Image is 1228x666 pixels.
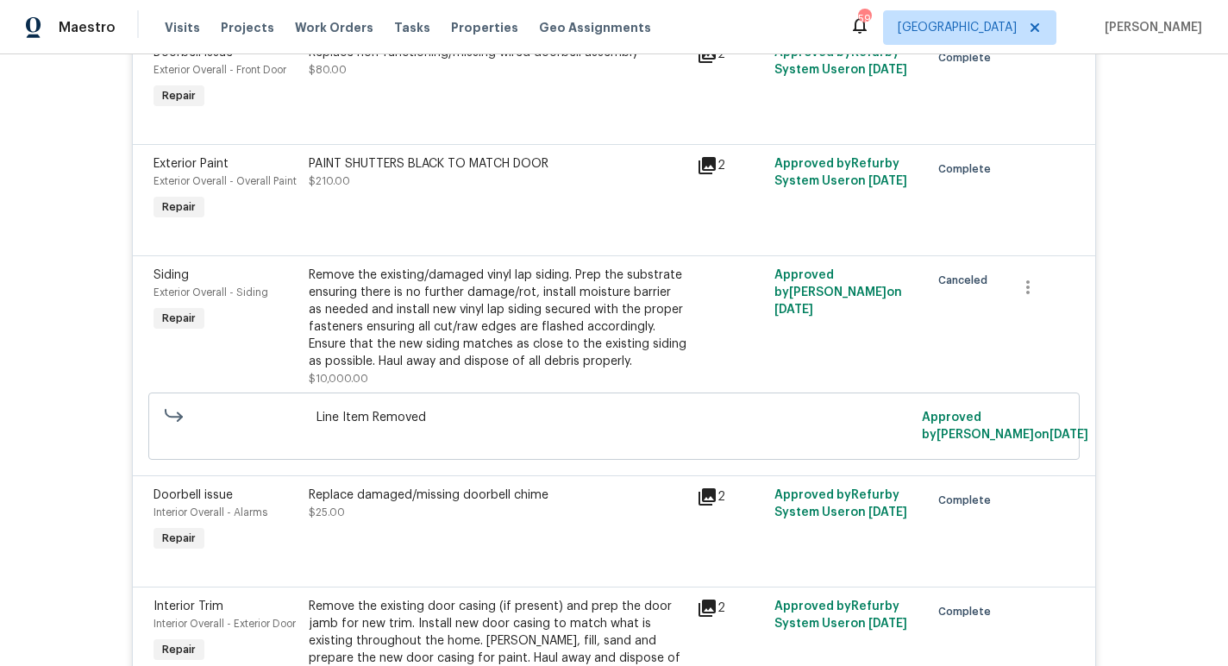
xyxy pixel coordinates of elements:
span: Interior Overall - Alarms [153,507,267,518]
span: Exterior Paint [153,158,229,170]
div: Remove the existing/damaged vinyl lap siding. Prep the substrate ensuring there is no further dam... [309,267,686,370]
span: Siding [153,269,189,281]
div: 2 [697,487,764,507]
span: Line Item Removed [316,409,912,426]
span: Approved by [PERSON_NAME] on [922,412,1088,441]
span: Interior Trim [153,600,223,613]
span: Approved by Refurby System User on [774,600,907,630]
span: Complete [938,603,998,620]
div: PAINT SHUTTERS BLACK TO MATCH DOOR [309,155,686,173]
span: Tasks [394,22,430,34]
span: [PERSON_NAME] [1098,19,1202,36]
span: Repair [155,641,203,658]
div: 2 [697,44,764,65]
span: Approved by [PERSON_NAME] on [774,269,902,316]
span: Repair [155,198,203,216]
span: [DATE] [868,618,907,630]
span: Approved by Refurby System User on [774,489,907,518]
span: Complete [938,49,998,66]
span: Doorbell issue [153,489,233,501]
span: Projects [221,19,274,36]
span: Exterior Overall - Overall Paint [153,176,297,186]
span: [DATE] [868,506,907,518]
div: 59 [858,10,870,28]
span: Visits [165,19,200,36]
div: Replace damaged/missing doorbell chime [309,487,686,504]
span: Exterior Overall - Front Door [153,65,286,75]
span: [GEOGRAPHIC_DATA] [898,19,1017,36]
span: $25.00 [309,507,345,518]
div: 2 [697,598,764,619]
span: [DATE] [868,64,907,76]
span: [DATE] [1049,429,1088,441]
span: Canceled [938,272,994,289]
span: [DATE] [868,175,907,187]
span: Complete [938,160,998,178]
span: Maestro [59,19,116,36]
span: Approved by Refurby System User on [774,158,907,187]
span: Exterior Overall - Siding [153,287,268,298]
span: Complete [938,492,998,509]
span: $80.00 [309,65,347,75]
span: Work Orders [295,19,373,36]
span: Repair [155,87,203,104]
span: $10,000.00 [309,374,368,384]
div: 2 [697,155,764,176]
span: Interior Overall - Exterior Door [153,619,296,629]
span: [DATE] [774,304,813,316]
span: Repair [155,310,203,327]
span: $210.00 [309,176,350,186]
span: Geo Assignments [539,19,651,36]
span: Repair [155,530,203,547]
span: Properties [451,19,518,36]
